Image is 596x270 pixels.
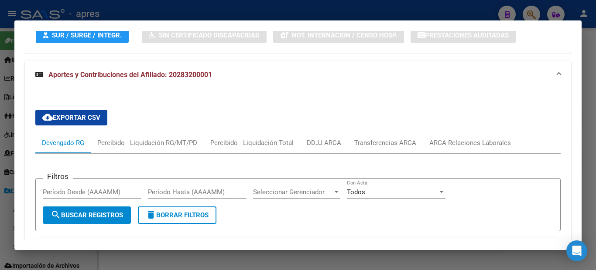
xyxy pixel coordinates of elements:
div: Percibido - Liquidación RG/MT/PD [97,138,197,148]
mat-icon: cloud_download [42,112,53,122]
h3: Filtros [43,172,73,181]
span: Aportes y Contribuciones del Afiliado: 20283200001 [48,71,212,79]
span: Buscar Registros [51,211,123,219]
button: Prestaciones Auditadas [411,27,516,43]
button: SUR / SURGE / INTEGR. [36,27,129,43]
span: Exportar CSV [42,114,100,121]
span: Seleccionar Gerenciador [253,188,332,196]
button: Borrar Filtros [138,206,216,224]
mat-expansion-panel-header: Aportes y Contribuciones del Afiliado: 20283200001 [25,61,571,89]
span: Prestaciones Auditadas [425,31,509,39]
span: Todos [347,188,365,196]
span: SUR / SURGE / INTEGR. [52,31,122,39]
span: Borrar Filtros [146,211,209,219]
button: Buscar Registros [43,206,131,224]
button: Exportar CSV [35,110,107,125]
div: Transferencias ARCA [354,138,416,148]
span: Sin Certificado Discapacidad [159,31,260,39]
div: Devengado RG [42,138,84,148]
div: DDJJ ARCA [307,138,341,148]
span: Not. Internacion / Censo Hosp. [292,31,397,39]
button: Not. Internacion / Censo Hosp. [273,27,404,43]
div: ARCA Relaciones Laborales [429,138,511,148]
div: Percibido - Liquidación Total [210,138,294,148]
div: Open Intercom Messenger [566,240,587,261]
mat-icon: search [51,209,61,220]
button: Sin Certificado Discapacidad [142,27,267,43]
mat-icon: delete [146,209,156,220]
